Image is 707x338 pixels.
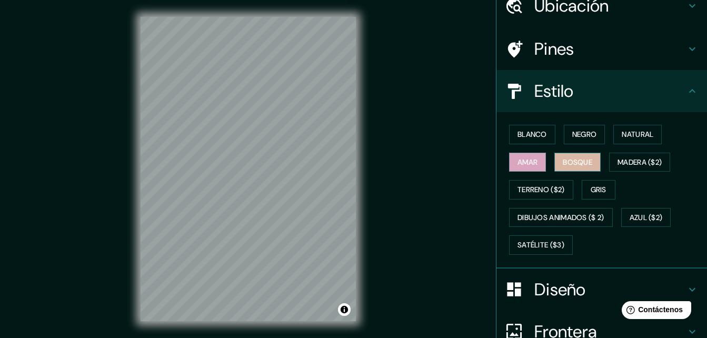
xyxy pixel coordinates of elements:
[554,153,601,172] button: Bosque
[509,125,555,144] button: Blanco
[621,208,671,227] button: Azul ($2)
[517,211,604,224] font: Dibujos animados ($ 2)
[517,128,547,141] font: Blanco
[622,128,653,141] font: Natural
[496,70,707,112] div: Estilo
[630,211,663,224] font: Azul ($2)
[534,81,686,102] h4: Estilo
[591,183,606,196] font: Gris
[338,303,351,316] button: Alternar atribución
[534,38,686,59] h4: Pines
[496,28,707,70] div: Pines
[582,180,615,200] button: Gris
[517,183,565,196] font: Terreno ($2)
[141,17,356,321] canvas: Mapa
[509,235,573,255] button: Satélite ($3)
[509,208,613,227] button: Dibujos animados ($ 2)
[572,128,597,141] font: Negro
[509,180,573,200] button: Terreno ($2)
[564,125,605,144] button: Negro
[517,238,564,252] font: Satélite ($3)
[613,125,662,144] button: Natural
[534,279,686,300] h4: Diseño
[563,156,592,169] font: Bosque
[517,156,537,169] font: Amar
[609,153,670,172] button: Madera ($2)
[618,156,662,169] font: Madera ($2)
[613,297,695,326] iframe: Help widget launcher
[509,153,546,172] button: Amar
[496,269,707,311] div: Diseño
